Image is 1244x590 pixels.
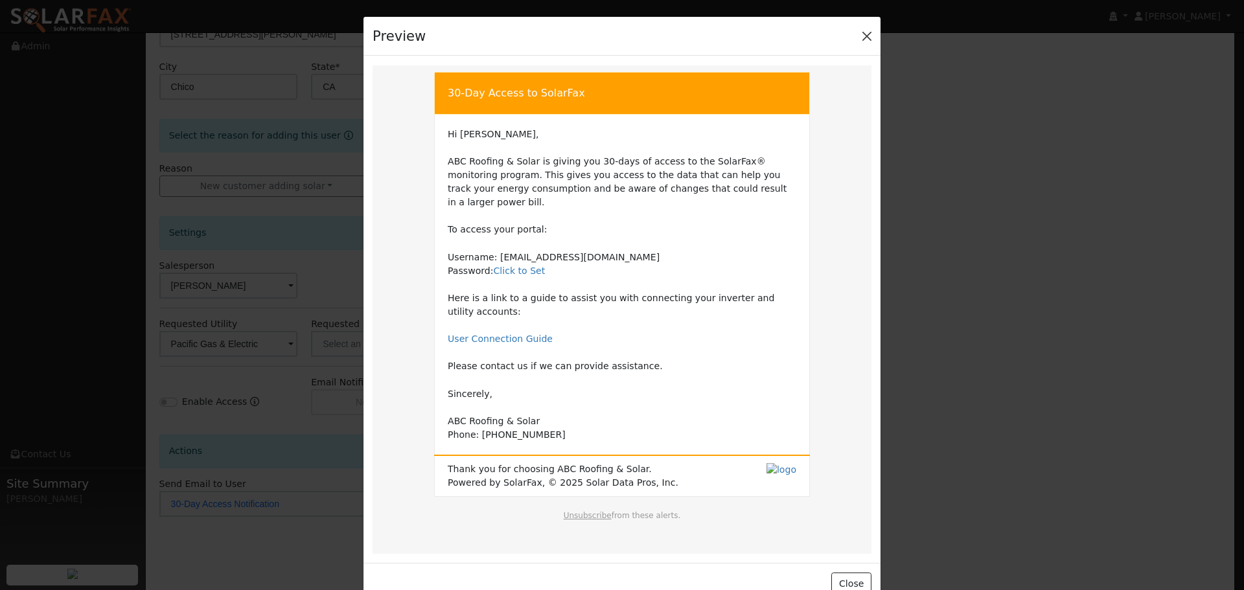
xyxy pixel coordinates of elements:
[448,462,678,490] span: Thank you for choosing ABC Roofing & Solar. Powered by SolarFax, © 2025 Solar Data Pros, Inc.
[766,463,796,477] img: logo
[435,72,810,114] td: 30-Day Access to SolarFax
[564,511,612,520] a: Unsubscribe
[448,334,553,344] a: User Connection Guide
[494,266,546,276] a: Click to Set
[373,26,426,47] h4: Preview
[448,128,796,442] td: Hi [PERSON_NAME], ABC Roofing & Solar is giving you 30-days of access to the SolarFax® monitoring...
[447,510,797,534] td: from these alerts.
[858,27,876,45] button: Close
